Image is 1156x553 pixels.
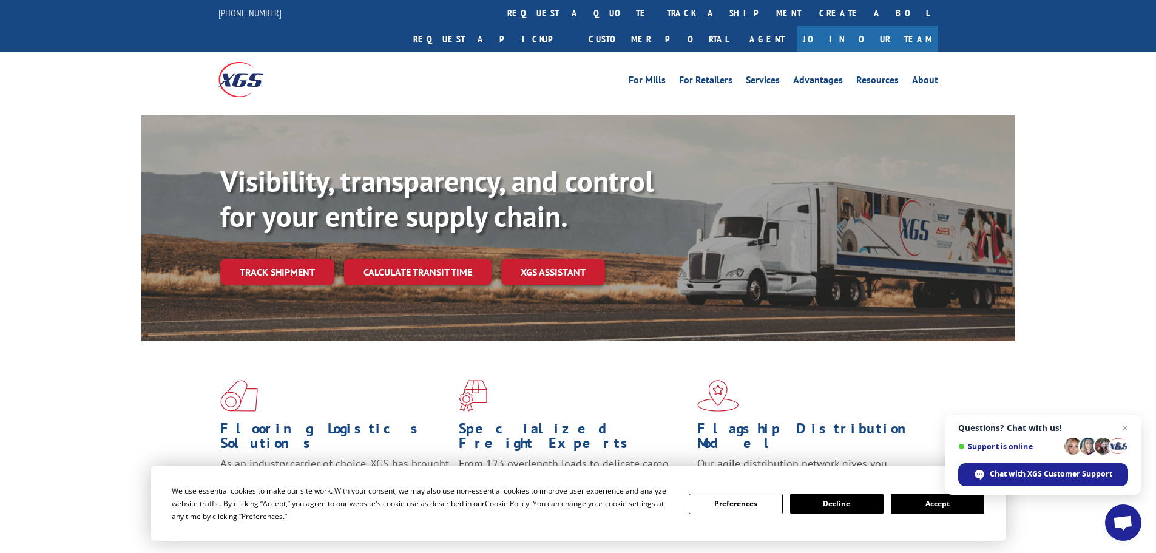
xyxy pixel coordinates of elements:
a: About [912,75,938,89]
a: XGS ASSISTANT [501,259,605,285]
div: We use essential cookies to make our site work. With your consent, we may also use non-essential ... [172,484,674,523]
div: Chat with XGS Customer Support [958,463,1128,486]
div: Cookie Consent Prompt [151,466,1006,541]
div: Open chat [1105,504,1141,541]
span: Chat with XGS Customer Support [990,469,1112,480]
img: xgs-icon-flagship-distribution-model-red [697,380,739,412]
a: For Mills [629,75,666,89]
a: Track shipment [220,259,334,285]
span: Questions? Chat with us! [958,423,1128,433]
span: Support is online [958,442,1060,451]
a: Request a pickup [404,26,580,52]
a: Resources [856,75,899,89]
h1: Flooring Logistics Solutions [220,421,450,456]
a: Agent [737,26,797,52]
button: Decline [790,494,884,514]
a: Advantages [793,75,843,89]
a: Customer Portal [580,26,737,52]
h1: Specialized Freight Experts [459,421,688,456]
span: As an industry carrier of choice, XGS has brought innovation and dedication to flooring logistics... [220,456,449,500]
a: Calculate transit time [344,259,492,285]
p: From 123 overlength loads to delicate cargo, our experienced staff knows the best way to move you... [459,456,688,511]
a: [PHONE_NUMBER] [218,7,282,19]
b: Visibility, transparency, and control for your entire supply chain. [220,162,654,235]
a: Join Our Team [797,26,938,52]
span: Close chat [1118,421,1132,435]
span: Preferences [242,511,283,521]
img: xgs-icon-total-supply-chain-intelligence-red [220,380,258,412]
h1: Flagship Distribution Model [697,421,927,456]
a: Services [746,75,780,89]
span: Cookie Policy [485,498,529,509]
img: xgs-icon-focused-on-flooring-red [459,380,487,412]
span: Our agile distribution network gives you nationwide inventory management on demand. [697,456,921,485]
a: For Retailers [679,75,732,89]
button: Accept [891,494,984,514]
button: Preferences [689,494,782,514]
